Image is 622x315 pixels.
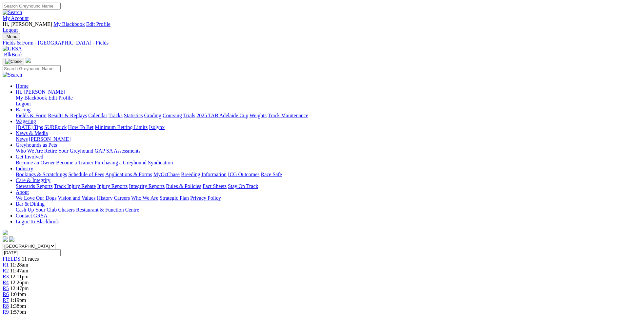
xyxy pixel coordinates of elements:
[149,124,165,130] a: Isolynx
[3,280,9,285] a: R4
[29,136,70,142] a: [PERSON_NAME]
[16,177,50,183] a: Care & Integrity
[16,107,30,112] a: Racing
[16,183,52,189] a: Stewards Reports
[95,124,148,130] a: Minimum Betting Limits
[16,148,43,154] a: Who We Are
[3,309,9,315] a: R9
[68,124,94,130] a: How To Bet
[181,172,227,177] a: Breeding Information
[3,33,20,40] button: Toggle navigation
[3,40,619,46] div: Fields & Form - [GEOGRAPHIC_DATA] - Fields
[3,65,61,72] input: Search
[3,21,619,33] div: My Account
[16,160,55,165] a: Become an Owner
[203,183,227,189] a: Fact Sheets
[56,160,93,165] a: Become a Trainer
[3,3,61,9] input: Search
[3,72,22,78] img: Search
[148,160,173,165] a: Syndication
[228,172,259,177] a: ICG Outcomes
[16,183,619,189] div: Care & Integrity
[58,207,139,213] a: Chasers Restaurant & Function Centre
[16,201,45,207] a: Bar & Dining
[105,172,152,177] a: Applications & Forms
[261,172,282,177] a: Race Safe
[58,195,95,201] a: Vision and Values
[16,136,619,142] div: News & Media
[3,52,23,57] a: BlkBook
[10,262,28,268] span: 11:28am
[10,280,29,285] span: 12:26pm
[3,21,52,27] span: Hi, [PERSON_NAME]
[16,83,29,89] a: Home
[3,303,9,309] a: R8
[196,113,248,118] a: 2025 TAB Adelaide Cup
[9,236,14,242] img: twitter.svg
[3,58,24,65] button: Toggle navigation
[16,148,619,154] div: Greyhounds as Pets
[268,113,308,118] a: Track Maintenance
[53,21,85,27] a: My Blackbook
[3,9,22,15] img: Search
[16,195,56,201] a: We Love Our Dogs
[48,113,87,118] a: Results & Replays
[163,113,182,118] a: Coursing
[16,166,33,171] a: Industry
[16,213,47,218] a: Contact GRSA
[49,95,73,101] a: Edit Profile
[160,195,189,201] a: Strategic Plan
[3,297,9,303] a: R7
[16,219,59,224] a: Login To Blackbook
[109,113,123,118] a: Tracks
[10,303,26,309] span: 1:38pm
[5,59,22,64] img: Close
[3,268,9,273] a: R2
[10,274,29,279] span: 12:11pm
[3,291,9,297] a: R6
[16,124,43,130] a: [DATE] Tips
[129,183,165,189] a: Integrity Reports
[16,160,619,166] div: Get Involved
[10,268,28,273] span: 11:47am
[16,101,31,106] a: Logout
[3,249,61,256] input: Select date
[16,142,57,148] a: Greyhounds as Pets
[228,183,258,189] a: Stay On Track
[3,274,9,279] a: R3
[10,297,26,303] span: 1:19pm
[68,172,104,177] a: Schedule of Fees
[3,15,29,21] a: My Account
[166,183,201,189] a: Rules & Policies
[3,236,8,242] img: facebook.svg
[16,207,619,213] div: Bar & Dining
[16,154,43,159] a: Get Involved
[95,148,141,154] a: GAP SA Assessments
[3,256,20,262] a: FIELDS
[95,160,147,165] a: Purchasing a Greyhound
[16,95,47,101] a: My Blackbook
[16,89,67,95] a: Hi, [PERSON_NAME]
[16,119,36,124] a: Wagering
[10,309,26,315] span: 1:57pm
[86,21,110,27] a: Edit Profile
[16,95,619,107] div: Hi, [PERSON_NAME]
[3,46,22,52] img: GRSA
[44,124,67,130] a: SUREpick
[250,113,267,118] a: Weights
[10,291,26,297] span: 1:04pm
[22,256,39,262] span: 11 races
[16,113,47,118] a: Fields & Form
[144,113,161,118] a: Grading
[16,89,65,95] span: Hi, [PERSON_NAME]
[44,148,93,154] a: Retire Your Greyhound
[3,286,9,291] a: R5
[16,189,29,195] a: About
